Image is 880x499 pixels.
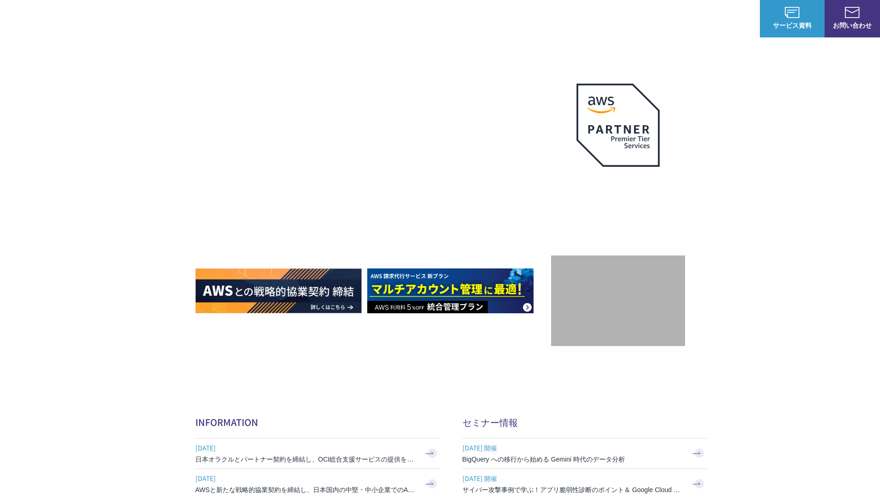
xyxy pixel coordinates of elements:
[195,152,551,241] h1: AWS ジャーニーの 成功を実現
[607,178,628,191] em: AWS
[462,469,707,499] a: [DATE] 開催 サイバー攻撃事例で学ぶ！アプリ脆弱性診断のポイント＆ Google Cloud セキュリティ対策
[195,455,417,464] h3: 日本オラクルとパートナー契約を締結し、OCI総合支援サービスの提供を開始
[195,102,551,143] p: AWSの導入からコスト削減、 構成・運用の最適化からデータ活用まで 規模や業種業態を問わない マネージドサービスで
[725,14,751,24] a: ログイン
[577,84,660,167] img: AWSプレミアティアサービスパートナー
[462,415,707,429] h2: セミナー情報
[785,7,800,18] img: AWS総合支援サービス C-Chorus サービス資料
[14,7,173,30] a: AWS総合支援サービス C-Chorus NHN テコラスAWS総合支援サービス
[195,438,440,469] a: [DATE] 日本オラクルとパートナー契約を締結し、OCI総合支援サービスの提供を開始
[195,471,417,485] span: [DATE]
[462,441,684,455] span: [DATE] 開催
[195,415,440,429] h2: INFORMATION
[565,178,671,213] p: 最上位プレミアティア サービスパートナー
[671,14,706,24] p: ナレッジ
[195,469,440,499] a: [DATE] AWSと新たな戦略的協業契約を締結し、日本国内の中堅・中小企業でのAWS活用を加速
[845,7,860,18] img: お問い合わせ
[481,14,516,24] p: サービス
[440,14,462,24] p: 強み
[367,268,534,313] img: AWS請求代行サービス 統合管理プラン
[627,14,653,24] a: 導入事例
[825,20,880,30] span: お問い合わせ
[195,441,417,455] span: [DATE]
[760,20,825,30] span: サービス資料
[462,485,684,494] h3: サイバー攻撃事例で学ぶ！アプリ脆弱性診断のポイント＆ Google Cloud セキュリティ対策
[195,485,417,494] h3: AWSと新たな戦略的協業契約を締結し、日本国内の中堅・中小企業でのAWS活用を加速
[570,269,667,337] img: 契約件数
[462,455,684,464] h3: BigQuery への移行から始める Gemini 時代のデータ分析
[195,268,362,313] img: AWSとの戦略的協業契約 締結
[534,14,608,24] p: 業種別ソリューション
[462,438,707,469] a: [DATE] 開催 BigQuery への移行から始める Gemini 時代のデータ分析
[462,471,684,485] span: [DATE] 開催
[106,9,173,28] span: NHN テコラス AWS総合支援サービス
